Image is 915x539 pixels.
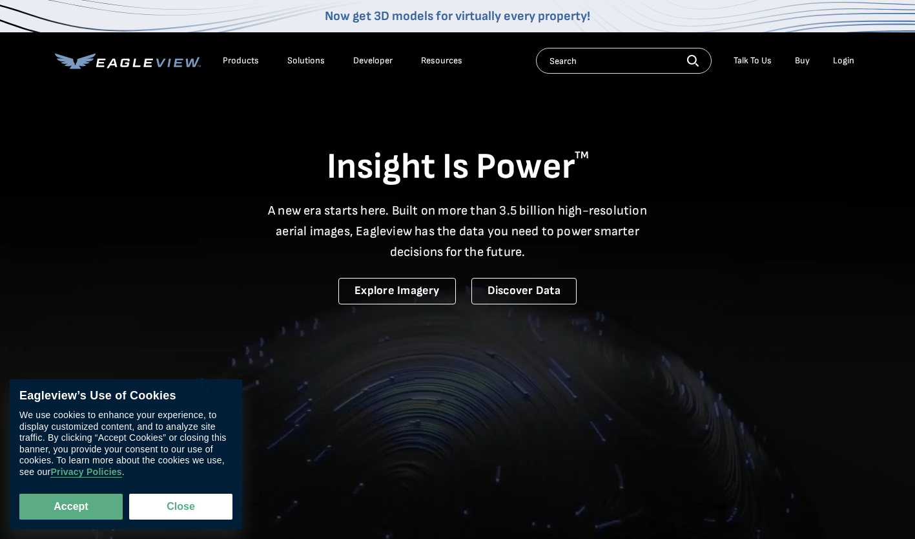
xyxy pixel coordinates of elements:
input: Search [536,48,712,74]
div: Solutions [287,55,325,67]
div: Products [223,55,259,67]
button: Accept [19,494,123,520]
a: Privacy Policies [50,467,121,478]
div: Eagleview’s Use of Cookies [19,389,232,403]
div: Talk To Us [734,55,772,67]
h1: Insight Is Power [55,145,861,190]
button: Close [129,494,232,520]
a: Developer [353,55,393,67]
sup: TM [575,149,589,162]
div: Login [833,55,854,67]
a: Explore Imagery [338,278,456,304]
a: Buy [795,55,810,67]
div: Resources [421,55,462,67]
div: We use cookies to enhance your experience, to display customized content, and to analyze site tra... [19,410,232,478]
a: Discover Data [471,278,577,304]
a: Now get 3D models for virtually every property! [325,8,590,24]
p: A new era starts here. Built on more than 3.5 billion high-resolution aerial images, Eagleview ha... [260,200,655,262]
